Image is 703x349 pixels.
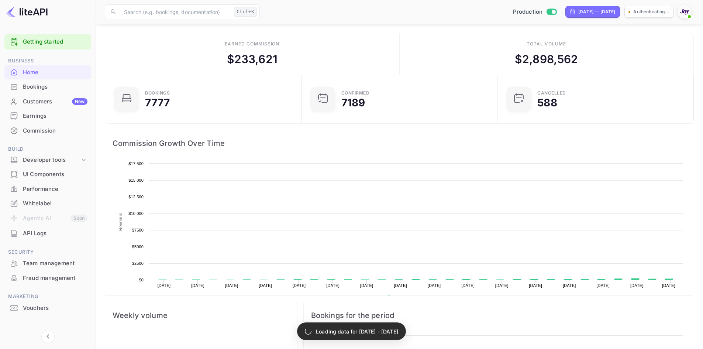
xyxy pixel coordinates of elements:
text: [DATE] [529,283,542,288]
a: Whitelabel [4,196,91,210]
div: UI Components [4,167,91,182]
text: Revenue [394,295,413,300]
div: Getting started [4,34,91,49]
p: Loading data for [DATE] - [DATE] [316,328,398,335]
div: Team management [23,259,87,268]
text: [DATE] [326,283,340,288]
span: Marketing [4,292,91,301]
div: Ctrl+K [234,7,257,17]
div: Performance [23,185,87,194]
div: Click to change the date range period [565,6,620,18]
text: [DATE] [596,283,610,288]
text: [DATE] [158,283,171,288]
text: [DATE] [662,283,675,288]
a: API Logs [4,226,91,240]
div: UI Components [23,170,87,179]
div: Bookings [145,91,170,95]
div: Commission [4,124,91,138]
a: UI Components [4,167,91,181]
div: Vouchers [4,301,91,315]
button: Collapse navigation [41,330,55,343]
span: Production [513,8,543,16]
text: Revenue [118,213,123,231]
text: $12 500 [128,195,144,199]
text: [DATE] [225,283,238,288]
text: $2500 [132,261,144,266]
div: Confirmed [341,91,370,95]
div: Earnings [4,109,91,123]
text: $7500 [132,228,144,232]
div: Whitelabel [23,199,87,208]
text: [DATE] [191,283,204,288]
span: Weekly volume [113,309,290,321]
div: Fraud management [4,271,91,285]
div: 588 [537,97,557,108]
text: $0 [139,278,144,282]
div: Whitelabel [4,196,91,211]
div: Customers [23,97,87,106]
div: Commission [23,127,87,135]
text: [DATE] [630,283,644,288]
div: API Logs [4,226,91,241]
div: Bookings [23,83,87,91]
a: Home [4,65,91,79]
input: Search (e.g. bookings, documentation) [120,4,231,19]
img: With Joy [679,6,690,18]
text: [DATE] [495,283,509,288]
div: API Logs [23,229,87,238]
span: Commission Growth Over Time [113,137,686,149]
div: CANCELLED [537,91,566,95]
a: Commission [4,124,91,137]
text: $5000 [132,244,144,249]
img: LiteAPI logo [6,6,48,18]
div: Earnings [23,112,87,120]
text: $17 500 [128,161,144,166]
text: [DATE] [293,283,306,288]
a: Bookings [4,80,91,93]
span: Bookings for the period [311,309,686,321]
div: Developer tools [23,156,80,164]
div: 7777 [145,97,170,108]
div: Fraud management [23,274,87,283]
a: Team management [4,256,91,270]
text: [DATE] [461,283,475,288]
div: Vouchers [23,304,87,312]
text: $15 000 [128,178,144,182]
div: CustomersNew [4,95,91,109]
div: [DATE] — [DATE] [578,8,615,15]
div: Home [4,65,91,80]
span: Business [4,57,91,65]
div: Earned commission [225,41,279,47]
text: [DATE] [360,283,373,288]
a: CustomersNew [4,95,91,108]
div: $ 233,621 [227,51,278,68]
a: Earnings [4,109,91,123]
a: Fraud management [4,271,91,285]
a: Performance [4,182,91,196]
a: Vouchers [4,301,91,315]
p: Authenticating... [633,8,669,15]
text: [DATE] [394,283,407,288]
div: $ 2,898,562 [515,51,578,68]
text: [DATE] [563,283,576,288]
text: [DATE] [428,283,441,288]
div: Switch to Sandbox mode [510,8,560,16]
span: Security [4,248,91,256]
div: 7189 [341,97,365,108]
span: Build [4,145,91,153]
div: Total volume [527,41,566,47]
text: $10 000 [128,211,144,216]
div: Home [23,68,87,77]
text: [DATE] [259,283,272,288]
div: New [72,98,87,105]
div: Bookings [4,80,91,94]
a: Getting started [23,38,87,46]
div: Developer tools [4,154,91,167]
